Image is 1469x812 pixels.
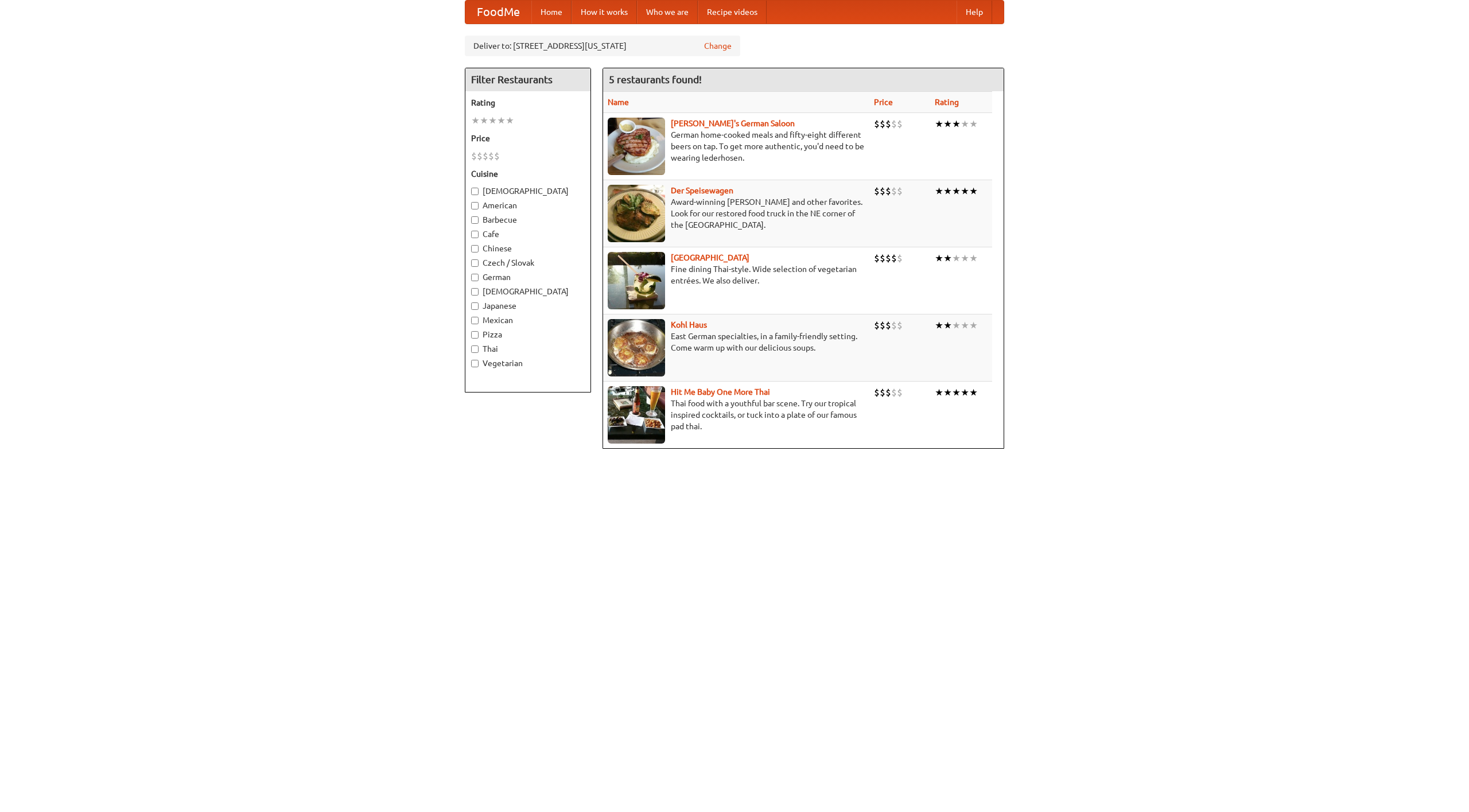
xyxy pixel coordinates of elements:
[891,118,897,130] li: $
[969,386,978,399] li: ★
[961,185,969,197] li: ★
[671,119,795,128] a: [PERSON_NAME]'s German Saloon
[897,252,903,265] li: $
[471,114,480,127] li: ★
[608,252,665,309] img: satay.jpg
[874,319,880,332] li: $
[471,314,585,326] label: Mexican
[897,319,903,332] li: $
[671,387,770,397] a: Hit Me Baby One More Thai
[891,185,897,197] li: $
[880,386,885,399] li: $
[471,358,585,369] label: Vegetarian
[471,231,479,238] input: Cafe
[961,319,969,332] li: ★
[637,1,698,24] a: Who we are
[935,98,959,107] a: Rating
[471,259,479,267] input: Czech / Slovak
[483,150,488,162] li: $
[874,252,880,265] li: $
[880,252,885,265] li: $
[572,1,637,24] a: How it works
[943,185,952,197] li: ★
[608,331,865,353] p: East German specialties, in a family-friendly setting. Come warm up with our delicious soups.
[471,185,585,197] label: [DEMOGRAPHIC_DATA]
[957,1,992,24] a: Help
[698,1,767,24] a: Recipe videos
[471,343,585,355] label: Thai
[935,386,943,399] li: ★
[943,386,952,399] li: ★
[471,302,479,310] input: Japanese
[471,228,585,240] label: Cafe
[471,133,585,144] h5: Price
[943,252,952,265] li: ★
[471,360,479,367] input: Vegetarian
[874,98,893,107] a: Price
[465,36,740,56] div: Deliver to: [STREET_ADDRESS][US_STATE]
[471,243,585,254] label: Chinese
[471,150,477,162] li: $
[935,319,943,332] li: ★
[608,98,629,107] a: Name
[891,319,897,332] li: $
[671,320,707,329] a: Kohl Haus
[671,186,733,195] a: Der Speisewagen
[497,114,506,127] li: ★
[465,1,531,24] a: FoodMe
[471,274,479,281] input: German
[880,118,885,130] li: $
[471,168,585,180] h5: Cuisine
[488,150,494,162] li: $
[885,386,891,399] li: $
[471,329,585,340] label: Pizza
[471,216,479,224] input: Barbecue
[608,118,665,175] img: esthers.jpg
[897,386,903,399] li: $
[471,97,585,108] h5: Rating
[897,118,903,130] li: $
[952,386,961,399] li: ★
[885,252,891,265] li: $
[471,271,585,283] label: German
[488,114,497,127] li: ★
[891,386,897,399] li: $
[874,386,880,399] li: $
[952,319,961,332] li: ★
[465,68,590,91] h4: Filter Restaurants
[471,288,479,296] input: [DEMOGRAPHIC_DATA]
[471,200,585,211] label: American
[608,263,865,286] p: Fine dining Thai-style. Wide selection of vegetarian entrées. We also deliver.
[935,252,943,265] li: ★
[885,118,891,130] li: $
[969,118,978,130] li: ★
[880,185,885,197] li: $
[471,345,479,353] input: Thai
[704,40,732,52] a: Change
[961,386,969,399] li: ★
[969,185,978,197] li: ★
[506,114,514,127] li: ★
[471,257,585,269] label: Czech / Slovak
[471,245,479,252] input: Chinese
[943,118,952,130] li: ★
[880,319,885,332] li: $
[874,185,880,197] li: $
[935,118,943,130] li: ★
[608,398,865,432] p: Thai food with a youthful bar scene. Try our tropical inspired cocktails, or tuck into a plate of...
[952,185,961,197] li: ★
[671,253,749,262] a: [GEOGRAPHIC_DATA]
[885,319,891,332] li: $
[471,317,479,324] input: Mexican
[952,118,961,130] li: ★
[609,74,702,85] ng-pluralize: 5 restaurants found!
[494,150,500,162] li: $
[608,196,865,231] p: Award-winning [PERSON_NAME] and other favorites. Look for our restored food truck in the NE corne...
[471,331,479,339] input: Pizza
[480,114,488,127] li: ★
[531,1,572,24] a: Home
